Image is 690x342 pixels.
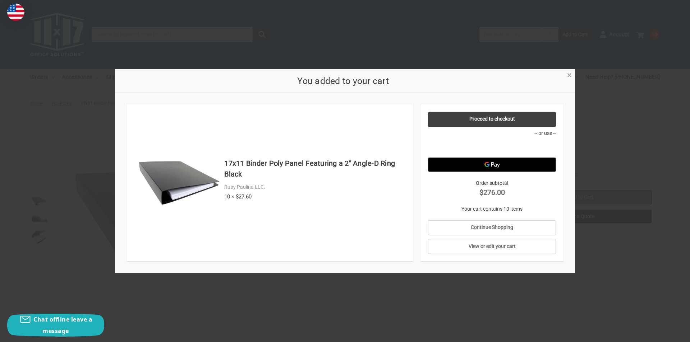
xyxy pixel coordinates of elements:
[428,129,556,137] p: -- or use --
[428,187,556,197] strong: $276.00
[7,314,104,337] button: Chat offline leave a message
[224,192,405,201] div: 10 × $27.60
[567,70,572,80] span: ×
[428,139,556,154] iframe: PayPal-paypal
[428,112,556,127] a: Proceed to checkout
[224,183,405,191] div: Ruby Paulina LLC.
[33,315,92,335] span: Chat offline leave a message
[138,141,221,224] img: 17x11 Binder Poly Panel Featuring a 2" Angle-D Ring Black
[7,4,24,21] img: duty and tax information for United States
[428,205,556,212] p: Your cart contains 10 items
[428,179,556,197] div: Order subtotal
[428,220,556,235] a: Continue Shopping
[566,71,573,78] a: Close
[224,158,405,179] h4: 17x11 Binder Poly Panel Featuring a 2" Angle-D Ring Black
[126,74,560,88] h2: You added to your cart
[428,157,556,172] button: Google Pay
[428,239,556,254] a: View or edit your cart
